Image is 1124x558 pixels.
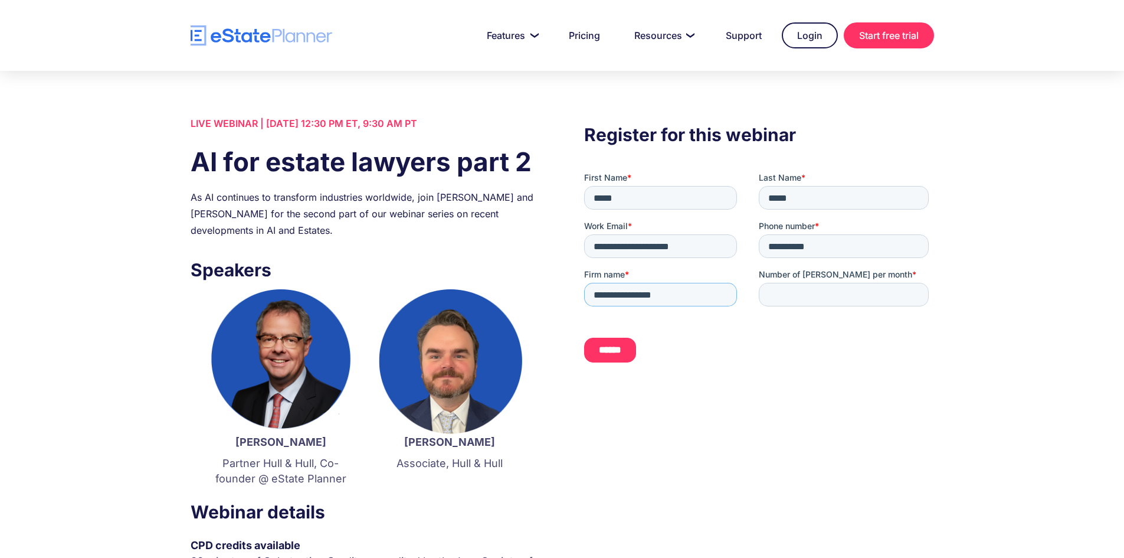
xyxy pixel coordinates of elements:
[208,456,353,487] p: Partner Hull & Hull, Co-founder @ eState Planner
[555,24,614,47] a: Pricing
[844,22,934,48] a: Start free trial
[235,436,326,448] strong: [PERSON_NAME]
[191,25,332,46] a: home
[584,172,933,373] iframe: Form 0
[191,256,540,283] h3: Speakers
[473,24,549,47] a: Features
[620,24,706,47] a: Resources
[191,539,300,552] strong: CPD credits available
[191,189,540,239] div: As AI continues to transform industries worldwide, join [PERSON_NAME] and [PERSON_NAME] for the s...
[584,121,933,148] h3: Register for this webinar
[377,456,522,471] p: Associate, Hull & Hull
[191,143,540,180] h1: AI for estate lawyers part 2
[404,436,495,448] strong: [PERSON_NAME]
[191,115,540,132] div: LIVE WEBINAR | [DATE] 12:30 PM ET, 9:30 AM PT
[782,22,838,48] a: Login
[712,24,776,47] a: Support
[191,498,540,526] h3: Webinar details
